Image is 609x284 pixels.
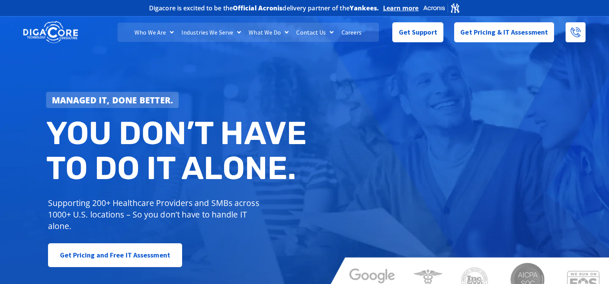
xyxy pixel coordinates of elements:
img: DigaCore Technology Consulting [23,20,78,44]
img: Acronis [423,2,460,13]
h2: You don’t have to do IT alone. [46,116,310,186]
span: Get Support [399,25,437,40]
b: Yankees. [350,4,379,12]
h2: Digacore is excited to be the delivery partner of the [149,5,379,11]
a: Managed IT, done better. [46,92,179,108]
a: Get Pricing & IT Assessment [454,22,554,42]
strong: Managed IT, done better. [52,94,173,106]
b: Official Acronis [233,4,283,12]
a: Contact Us [292,23,337,42]
a: What We Do [245,23,292,42]
a: Get Pricing and Free IT Assessment [48,243,182,267]
a: Who We Are [131,23,178,42]
a: Get Support [392,22,443,42]
a: Careers [338,23,366,42]
span: Get Pricing and Free IT Assessment [60,247,170,263]
nav: Menu [118,23,379,42]
a: Learn more [383,4,419,12]
a: Industries We Serve [178,23,245,42]
span: Get Pricing & IT Assessment [460,25,548,40]
p: Supporting 200+ Healthcare Providers and SMBs across 1000+ U.S. locations – So you don’t have to ... [48,197,263,232]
